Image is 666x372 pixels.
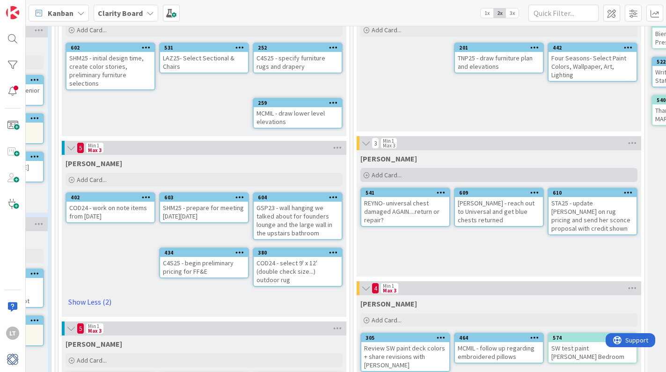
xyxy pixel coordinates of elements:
div: [PERSON_NAME] - reach out to Universal and get blue chests returned [455,197,543,226]
div: 603 [164,194,248,201]
div: 609 [459,190,543,196]
div: 380 [258,249,342,256]
b: Clarity Board [98,8,143,18]
div: 259MCMIL - draw lower level elevations [254,99,342,128]
span: Add Card... [372,171,402,179]
div: 201 [455,44,543,52]
div: LAZ25- Select Sectional & Chairs [160,52,248,73]
div: 434 [160,248,248,257]
div: SHM25 - prepare for meeting [DATE][DATE] [160,202,248,222]
div: 602SHM25 - initial design time, create color stories, preliminary furniture selections [66,44,154,89]
a: 434C4S25 - begin preliminary pricing for FF&E [159,248,249,278]
a: 252C4S25 - specify furniture rugs and drapery [253,43,343,73]
a: 464MCMIL - follow up regarding embroidered pillows [454,333,544,364]
span: Add Card... [77,356,107,365]
a: 602SHM25 - initial design time, create color stories, preliminary furniture selections [66,43,155,90]
div: 531LAZ25- Select Sectional & Chairs [160,44,248,73]
div: Min 1 [383,284,394,288]
span: Support [20,1,43,13]
div: 201TNP25 - draw furniture plan and elevations [455,44,543,73]
img: Visit kanbanzone.com [6,6,19,19]
div: 464 [455,334,543,342]
div: SW test paint [PERSON_NAME] Bedroom [549,342,637,363]
a: 610STA25 - update [PERSON_NAME] on rug pricing and send her sconce proposal with credit shown [548,188,637,235]
div: C4S25 - specify furniture rugs and drapery [254,52,342,73]
div: SHM25 - initial design time, create color stories, preliminary furniture selections [66,52,154,89]
span: 5 [77,142,84,153]
div: 574 [553,335,637,341]
div: COD24 - select 9' x 12' (double check size...) outdoor rug [254,257,342,286]
div: 610 [549,189,637,197]
span: 2x [493,8,506,18]
a: Show Less (2) [66,294,343,309]
div: 305 [366,335,449,341]
div: GSP23 - wall hanging we talked about for founders lounge and the large wall in the upstairs bathroom [254,202,342,239]
a: 259MCMIL - draw lower level elevations [253,98,343,129]
span: Add Card... [372,26,402,34]
a: 609[PERSON_NAME] - reach out to Universal and get blue chests returned [454,188,544,227]
div: 434 [164,249,248,256]
div: 442 [549,44,637,52]
div: 442Four Seasons- Select Paint Colors, Wallpaper, Art, Lighting [549,44,637,81]
div: 402 [71,194,154,201]
a: 541REYNO- universal chest damaged AGAIN....return or repair? [360,188,450,227]
a: 603SHM25 - prepare for meeting [DATE][DATE] [159,192,249,223]
span: 1x [481,8,493,18]
div: 380COD24 - select 9' x 12' (double check size...) outdoor rug [254,248,342,286]
span: 3x [506,8,519,18]
a: 402COD24 - work on note items from [DATE] [66,192,155,223]
div: Min 1 [88,324,99,328]
div: Max 3 [383,288,396,293]
div: 305Review SW paint deck colors + share revisions with [PERSON_NAME] [361,334,449,371]
div: COD24 - work on note items from [DATE] [66,202,154,222]
span: 3 [372,138,379,149]
div: 541 [361,189,449,197]
input: Quick Filter... [528,5,599,22]
div: 602 [66,44,154,52]
div: 609[PERSON_NAME] - reach out to Universal and get blue chests returned [455,189,543,226]
div: 464 [459,335,543,341]
span: Lisa T. [66,159,122,168]
div: 252 [254,44,342,52]
span: Lisa K. [360,299,417,308]
div: Four Seasons- Select Paint Colors, Wallpaper, Art, Lighting [549,52,637,81]
div: 464MCMIL - follow up regarding embroidered pillows [455,334,543,363]
span: Kanban [48,7,73,19]
div: 541REYNO- universal chest damaged AGAIN....return or repair? [361,189,449,226]
div: 610STA25 - update [PERSON_NAME] on rug pricing and send her sconce proposal with credit shown [549,189,637,234]
div: Min 1 [88,143,99,148]
div: 603SHM25 - prepare for meeting [DATE][DATE] [160,193,248,222]
div: 402 [66,193,154,202]
div: LT [6,327,19,340]
span: Add Card... [77,175,107,184]
div: 305 [361,334,449,342]
span: Lisa K. [66,339,122,349]
a: 305Review SW paint deck colors + share revisions with [PERSON_NAME] [360,333,450,372]
div: REYNO- universal chest damaged AGAIN....return or repair? [361,197,449,226]
div: 201 [459,44,543,51]
span: Add Card... [77,26,107,34]
div: 541 [366,190,449,196]
div: 602 [71,44,154,51]
div: 531 [160,44,248,52]
a: 531LAZ25- Select Sectional & Chairs [159,43,249,73]
div: 604GSP23 - wall hanging we talked about for founders lounge and the large wall in the upstairs ba... [254,193,342,239]
div: 574 [549,334,637,342]
span: 5 [77,323,84,334]
div: STA25 - update [PERSON_NAME] on rug pricing and send her sconce proposal with credit shown [549,197,637,234]
div: 531 [164,44,248,51]
span: 4 [372,283,379,294]
div: TNP25 - draw furniture plan and elevations [455,52,543,73]
div: 610 [553,190,637,196]
div: MCMIL - draw lower level elevations [254,107,342,128]
div: Review SW paint deck colors + share revisions with [PERSON_NAME] [361,342,449,371]
div: 604 [254,193,342,202]
a: 574SW test paint [PERSON_NAME] Bedroom [548,333,637,364]
img: avatar [6,353,19,366]
span: Lisa T. [360,154,417,163]
a: 604GSP23 - wall hanging we talked about for founders lounge and the large wall in the upstairs ba... [253,192,343,240]
div: Max 3 [383,143,395,148]
a: 201TNP25 - draw furniture plan and elevations [454,43,544,73]
div: 252C4S25 - specify furniture rugs and drapery [254,44,342,73]
a: 380COD24 - select 9' x 12' (double check size...) outdoor rug [253,248,343,287]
